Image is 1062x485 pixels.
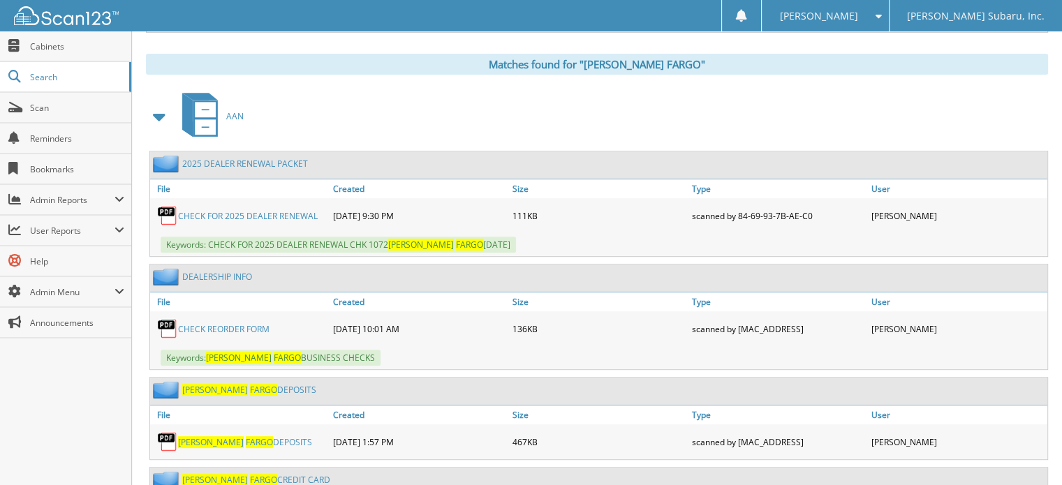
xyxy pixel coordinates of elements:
[868,405,1047,424] a: User
[330,179,509,198] a: Created
[688,428,868,456] div: scanned by [MAC_ADDRESS]
[30,163,124,175] span: Bookmarks
[178,436,244,448] span: [PERSON_NAME]
[157,205,178,226] img: PDF.png
[182,158,308,170] a: 2025 DEALER RENEWAL PACKET
[688,292,868,311] a: Type
[30,40,124,52] span: Cabinets
[330,202,509,230] div: [DATE] 9:30 PM
[30,133,124,144] span: Reminders
[150,405,330,424] a: File
[30,255,124,267] span: Help
[388,239,454,251] span: [PERSON_NAME]
[30,286,115,298] span: Admin Menu
[330,428,509,456] div: [DATE] 1:57 PM
[161,350,381,366] span: Keywords: BUSINESS CHECKS
[509,315,688,343] div: 136KB
[153,381,182,398] img: folder2.png
[30,194,115,206] span: Admin Reports
[157,431,178,452] img: PDF.png
[868,179,1047,198] a: User
[182,384,248,396] span: [PERSON_NAME]
[246,436,273,448] span: FARGO
[688,315,868,343] div: scanned by [MAC_ADDRESS]
[226,110,244,122] span: AAN
[688,405,868,424] a: Type
[330,292,509,311] a: Created
[30,317,124,329] span: Announcements
[509,292,688,311] a: Size
[688,202,868,230] div: scanned by 84-69-93-7B-AE-C0
[157,318,178,339] img: PDF.png
[178,210,318,222] a: CHECK FOR 2025 DEALER RENEWAL
[688,179,868,198] a: Type
[509,202,688,230] div: 111KB
[178,436,312,448] a: [PERSON_NAME] FARGODEPOSITS
[30,225,115,237] span: User Reports
[161,237,516,253] span: Keywords: CHECK FOR 2025 DEALER RENEWAL CHK 1072 [DATE]
[456,239,483,251] span: FARGO
[330,405,509,424] a: Created
[868,202,1047,230] div: [PERSON_NAME]
[250,384,277,396] span: FARGO
[509,405,688,424] a: Size
[153,155,182,172] img: folder2.png
[146,54,1048,75] div: Matches found for "[PERSON_NAME] FARGO"
[182,271,252,283] a: DEALERSHIP INFO
[274,352,301,364] span: FARGO
[150,179,330,198] a: File
[178,323,270,335] a: CHECK REORDER FORM
[14,6,119,25] img: scan123-logo-white.svg
[330,315,509,343] div: [DATE] 10:01 AM
[153,268,182,285] img: folder2.png
[509,428,688,456] div: 467KB
[30,102,124,114] span: Scan
[868,428,1047,456] div: [PERSON_NAME]
[174,89,244,144] a: AAN
[779,12,857,20] span: [PERSON_NAME]
[868,315,1047,343] div: [PERSON_NAME]
[907,12,1045,20] span: [PERSON_NAME] Subaru, Inc.
[868,292,1047,311] a: User
[182,384,316,396] a: [PERSON_NAME] FARGODEPOSITS
[150,292,330,311] a: File
[206,352,272,364] span: [PERSON_NAME]
[509,179,688,198] a: Size
[992,418,1062,485] iframe: Chat Widget
[30,71,122,83] span: Search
